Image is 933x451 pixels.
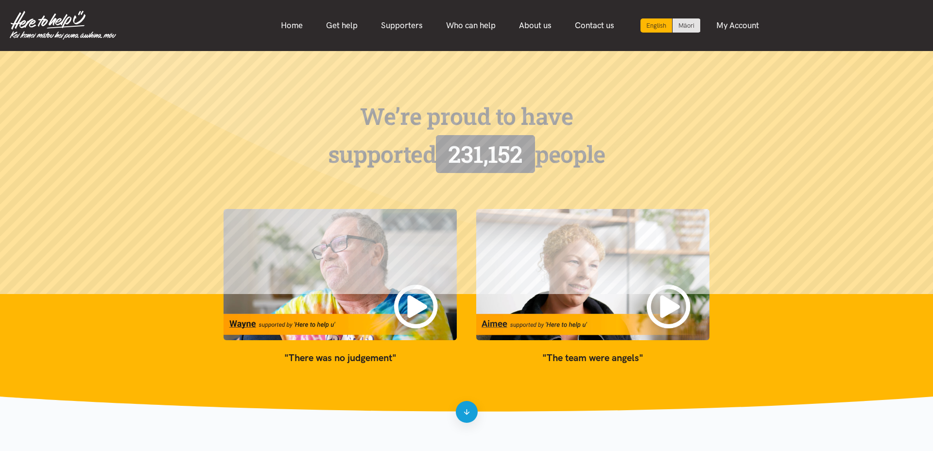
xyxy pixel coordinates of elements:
[476,350,709,365] blockquote: "The team were angels"
[224,209,457,340] img: There was no judgement video
[563,15,626,36] a: Contact us
[269,15,314,36] a: Home
[314,15,369,36] a: Get help
[434,15,507,36] a: Who can help
[640,18,701,33] div: Language toggle
[673,18,700,33] a: Switch to Te Reo Māori
[640,18,673,33] div: Current language
[369,15,434,36] a: Supporters
[224,350,457,365] blockquote: "There was no judgement"
[224,98,709,173] div: We’re proud to have supported people
[476,209,709,340] img: The team were angels video
[448,139,522,169] span: 231,152
[507,15,563,36] a: About us
[10,11,116,40] img: Home
[705,15,771,36] a: My Account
